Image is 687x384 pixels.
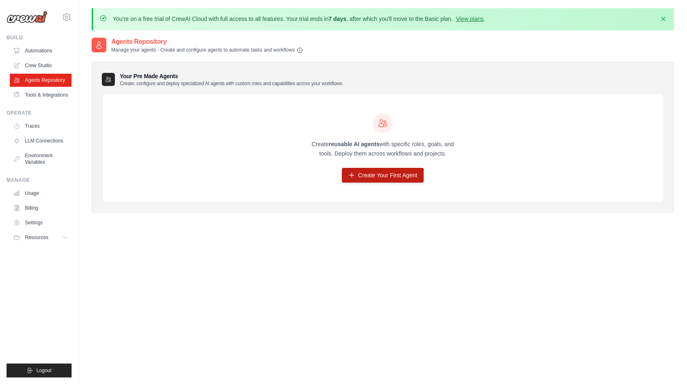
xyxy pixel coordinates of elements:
[10,187,72,200] a: Usage
[10,59,72,72] a: Crew Studio
[456,16,483,22] a: View plans
[10,134,72,147] a: LLM Connections
[7,364,72,377] button: Logout
[10,74,72,87] a: Agents Repository
[7,177,72,183] div: Manage
[329,141,379,147] strong: reusable AI agents
[120,72,342,87] h3: Your Pre Made Agents
[25,234,48,241] span: Resources
[7,34,72,41] div: Build
[10,120,72,133] a: Traces
[10,88,72,102] a: Tools & Integrations
[111,37,303,47] h2: Agents Repository
[342,168,424,183] a: Create Your First Agent
[10,231,72,244] button: Resources
[304,140,461,158] p: Create with specific roles, goals, and tools. Deploy them across workflows and projects.
[111,47,303,54] p: Manage your agents - Create and configure agents to automate tasks and workflows
[10,216,72,229] a: Settings
[7,11,47,23] img: Logo
[10,201,72,215] a: Billing
[10,149,72,169] a: Environment Variables
[7,110,72,116] div: Operate
[120,80,342,87] p: Create, configure and deploy specialized AI agents with custom roles and capabilities across your...
[10,44,72,57] a: Automations
[36,367,52,374] span: Logout
[328,16,346,22] strong: 7 days
[113,15,485,23] p: You're on a free trial of CrewAI Cloud with full access to all features. Your trial ends in , aft...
